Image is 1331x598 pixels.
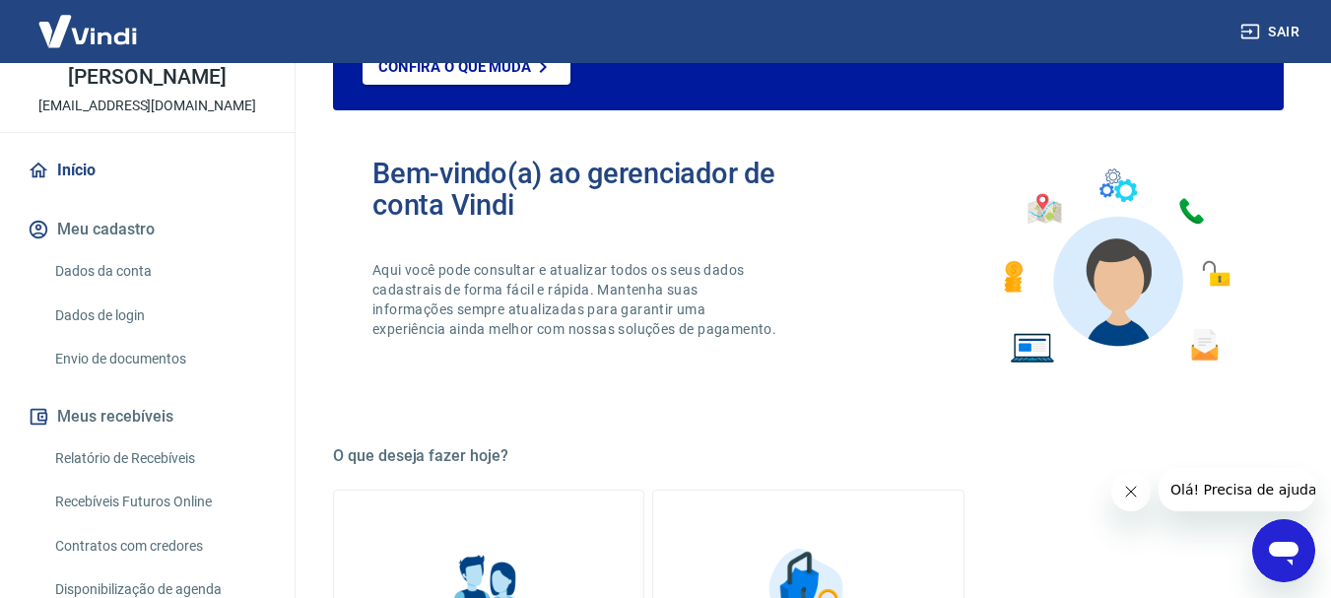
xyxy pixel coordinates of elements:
[24,1,152,61] img: Vindi
[38,96,256,116] p: [EMAIL_ADDRESS][DOMAIN_NAME]
[363,49,570,85] a: Confira o que muda
[1236,14,1307,50] button: Sair
[24,208,271,251] button: Meu cadastro
[1111,472,1151,511] iframe: Fechar mensagem
[47,438,271,479] a: Relatório de Recebíveis
[47,482,271,522] a: Recebíveis Futuros Online
[1159,468,1315,511] iframe: Mensagem da empresa
[47,296,271,336] a: Dados de login
[47,251,271,292] a: Dados da conta
[12,14,166,30] span: Olá! Precisa de ajuda?
[372,260,780,339] p: Aqui você pode consultar e atualizar todos os seus dados cadastrais de forma fácil e rápida. Mant...
[24,149,271,192] a: Início
[47,339,271,379] a: Envio de documentos
[333,446,1284,466] h5: O que deseja fazer hoje?
[378,58,531,76] p: Confira o que muda
[24,395,271,438] button: Meus recebíveis
[1252,519,1315,582] iframe: Botão para abrir a janela de mensagens
[986,158,1244,375] img: Imagem de um avatar masculino com diversos icones exemplificando as funcionalidades do gerenciado...
[47,526,271,566] a: Contratos com credores
[372,158,809,221] h2: Bem-vindo(a) ao gerenciador de conta Vindi
[68,67,226,88] p: [PERSON_NAME]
